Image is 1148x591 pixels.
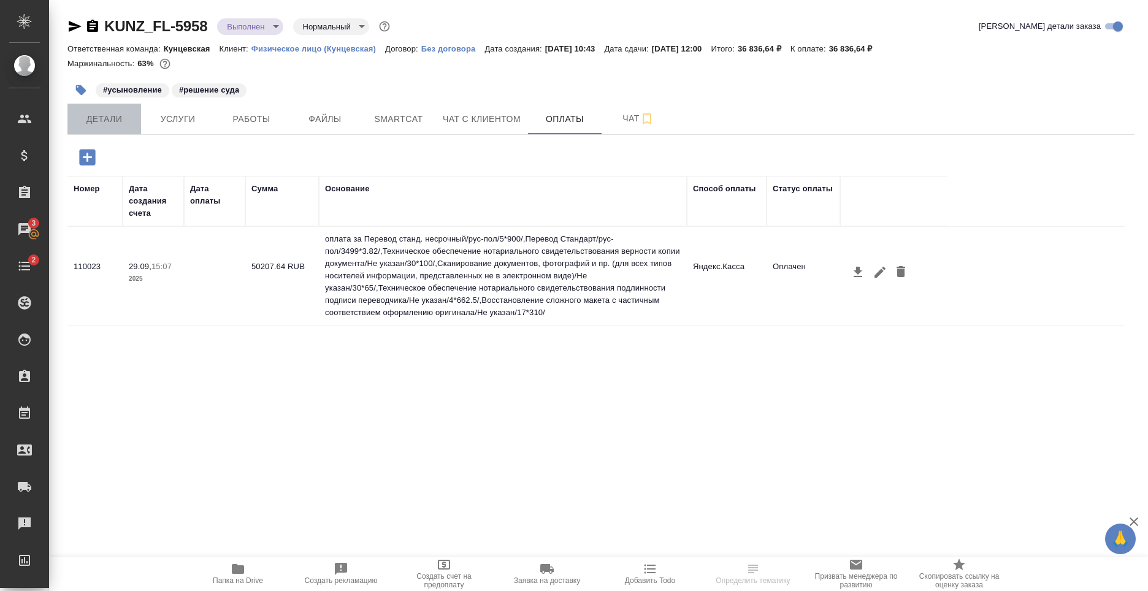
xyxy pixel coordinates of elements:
[94,84,170,94] span: усыновление
[3,214,46,245] a: 3
[251,183,278,195] div: Сумма
[157,56,173,72] button: 11317.43 RUB;
[220,44,251,53] p: Клиент:
[890,261,911,284] button: Удалить
[74,183,100,195] div: Номер
[484,44,545,53] p: Дата создания:
[319,227,687,325] td: оплата за Перевод станд. несрочный/рус-пол/5*900/,Перевод Стандарт/рус-пол/3499*3.82/,Техническое...
[687,254,767,297] td: Яндекс.Касса
[693,183,756,195] div: Способ оплаты
[104,18,207,34] a: KUNZ_FL-5958
[190,183,239,207] div: Дата оплаты
[179,84,239,96] p: #решение суда
[702,557,805,591] button: Чтобы определение сработало, загрузи исходные файлы на странице "файлы" и привяжи проект в SmartCat
[3,251,46,281] a: 2
[535,112,594,127] span: Оплаты
[1110,526,1131,552] span: 🙏
[251,44,385,53] p: Физическое лицо (Кунцевская)
[67,59,137,68] p: Маржинальность:
[369,112,428,127] span: Smartcat
[151,262,172,271] p: 15:07
[377,18,392,34] button: Доп статусы указывают на важность/срочность заказа
[545,44,605,53] p: [DATE] 10:43
[652,44,711,53] p: [DATE] 12:00
[67,44,164,53] p: Ответственная команда:
[829,44,882,53] p: 36 836,64 ₽
[979,20,1101,32] span: [PERSON_NAME] детали заказа
[421,44,485,53] p: Без договора
[767,254,840,297] td: Оплачен
[129,262,151,271] p: 29.09,
[148,112,207,127] span: Услуги
[604,44,651,53] p: Дата сдачи:
[1105,524,1136,554] button: 🙏
[805,557,908,591] button: Призвать менеджера по развитию
[170,84,248,94] span: решение суда
[251,43,385,53] a: Физическое лицо (Кунцевская)
[164,44,220,53] p: Кунцевская
[24,254,43,266] span: 2
[103,84,162,96] p: #усыновление
[217,18,283,35] div: Выполнен
[137,59,156,68] p: 63%
[385,44,421,53] p: Договор:
[67,254,123,297] td: 110023
[392,557,496,591] button: Создать счет на предоплату
[738,44,790,53] p: 36 836,64 ₽
[296,112,354,127] span: Файлы
[299,21,354,32] button: Нормальный
[773,183,833,195] div: Статус оплаты
[908,557,1011,591] button: Скопировать ссылку на оценку заказа
[421,43,485,53] a: Без договора
[443,112,521,127] span: Чат с клиентом
[711,44,737,53] p: Итого:
[293,18,369,35] div: Выполнен
[85,19,100,34] button: Скопировать ссылку
[325,183,370,195] div: Основание
[71,145,104,170] button: Добавить оплату
[129,183,178,219] div: Дата создания счета
[846,261,870,284] button: Скачать
[790,44,829,53] p: К оплате:
[24,217,43,229] span: 3
[812,572,900,589] span: Призвать менеджера по развитию
[400,572,488,589] span: Создать счет на предоплату
[640,112,654,126] svg: Подписаться
[129,273,178,285] p: 2025
[870,261,890,284] button: Редактировать
[222,112,281,127] span: Работы
[75,112,134,127] span: Детали
[915,572,1003,589] span: Скопировать ссылку на оценку заказа
[245,254,319,297] td: 50207.64 RUB
[67,77,94,104] button: Добавить тэг
[609,111,668,126] span: Чат
[67,19,82,34] button: Скопировать ссылку для ЯМессенджера
[223,21,268,32] button: Выполнен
